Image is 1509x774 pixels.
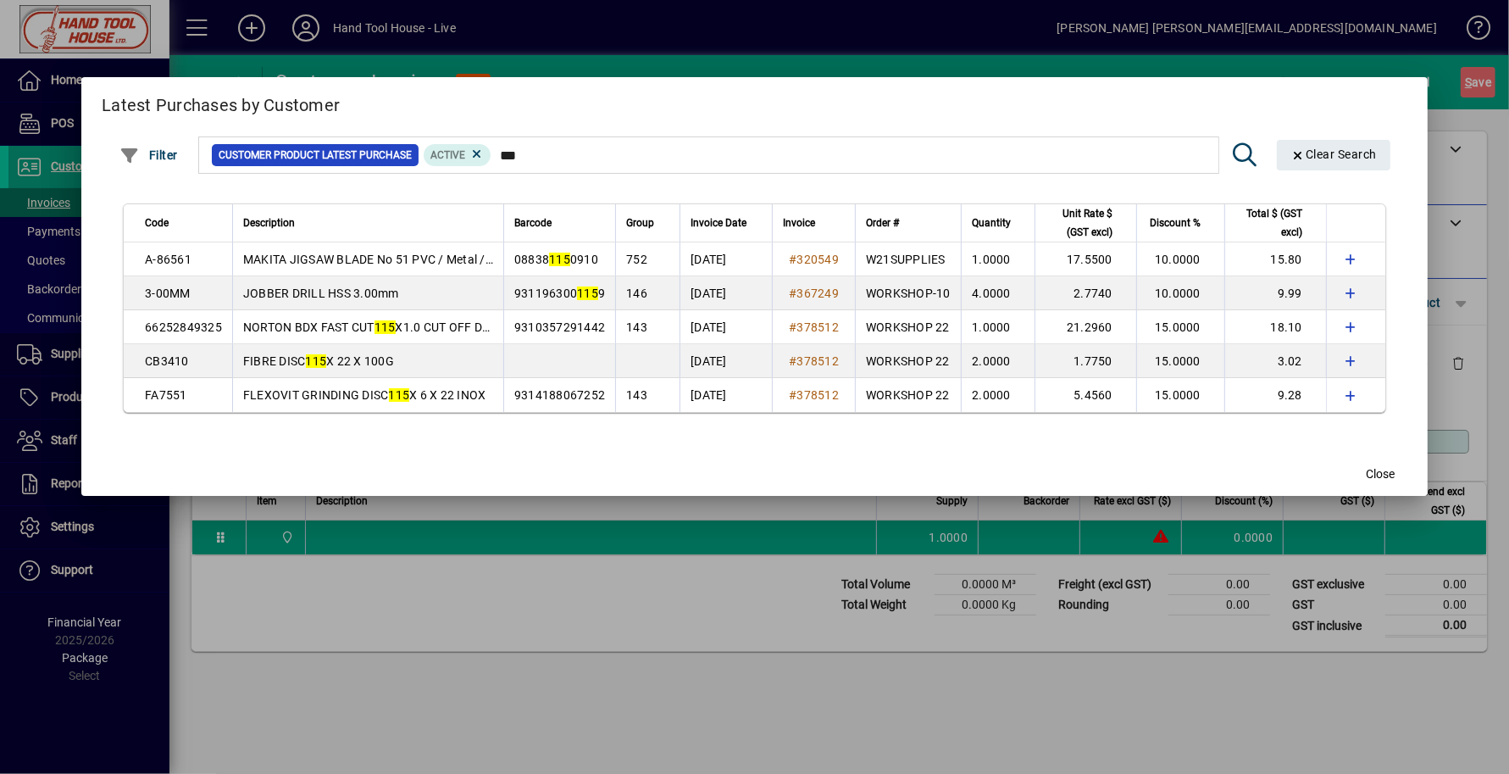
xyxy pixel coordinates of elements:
[243,214,493,232] div: Description
[961,378,1035,412] td: 2.0000
[145,214,169,232] span: Code
[1290,148,1377,161] span: Clear Search
[626,214,654,232] span: Group
[145,388,187,402] span: FA7551
[514,388,605,402] span: 9314188067252
[789,388,796,402] span: #
[797,354,840,368] span: 378512
[389,388,410,402] em: 115
[219,147,412,164] span: Customer Product Latest Purchase
[626,287,647,300] span: 146
[1136,310,1224,344] td: 15.0000
[797,320,840,334] span: 378512
[1224,242,1326,276] td: 15.80
[145,253,191,266] span: A-86561
[783,250,845,269] a: #320549
[626,253,647,266] span: 752
[797,287,840,300] span: 367249
[243,320,533,334] span: NORTON BDX FAST CUT X1.0 CUT OFF DISK 10PC
[866,214,899,232] span: Order #
[1353,459,1407,489] button: Close
[243,388,486,402] span: FLEXOVIT GRINDING DISC X 6 X 22 INOX
[81,77,1428,126] h2: Latest Purchases by Customer
[789,354,796,368] span: #
[1224,276,1326,310] td: 9.99
[1235,204,1318,242] div: Total $ (GST excl)
[1224,310,1326,344] td: 18.10
[972,214,1011,232] span: Quantity
[430,149,465,161] span: Active
[783,386,845,404] a: #378512
[1136,344,1224,378] td: 15.0000
[145,320,222,334] span: 66252849325
[961,276,1035,310] td: 4.0000
[855,242,961,276] td: W21SUPPLIES
[626,320,647,334] span: 143
[691,214,762,232] div: Invoice Date
[972,214,1026,232] div: Quantity
[1136,276,1224,310] td: 10.0000
[680,378,772,412] td: [DATE]
[577,287,598,300] em: 115
[680,242,772,276] td: [DATE]
[855,378,961,412] td: WORKSHOP 22
[797,253,840,266] span: 320549
[243,214,295,232] span: Description
[855,344,961,378] td: WORKSHOP 22
[797,388,840,402] span: 378512
[1366,465,1395,483] span: Close
[1035,378,1136,412] td: 5.4560
[145,214,222,232] div: Code
[1046,204,1112,242] span: Unit Rate $ (GST excl)
[1150,214,1201,232] span: Discount %
[243,354,394,368] span: FIBRE DISC X 22 X 100G
[374,320,396,334] em: 115
[1235,204,1302,242] span: Total $ (GST excl)
[1035,310,1136,344] td: 21.2960
[961,310,1035,344] td: 1.0000
[1224,378,1326,412] td: 9.28
[626,388,647,402] span: 143
[549,253,570,266] em: 115
[866,214,951,232] div: Order #
[243,253,574,266] span: MAKITA JIGSAW BLADE No 51 PVC / Metal / Stainless / Steel
[691,214,746,232] span: Invoice Date
[1035,344,1136,378] td: 1.7750
[1046,204,1128,242] div: Unit Rate $ (GST excl)
[855,276,961,310] td: WORKSHOP-10
[119,148,178,162] span: Filter
[145,287,191,300] span: 3-00MM
[514,214,552,232] span: Barcode
[680,310,772,344] td: [DATE]
[961,344,1035,378] td: 2.0000
[626,214,669,232] div: Group
[1147,214,1216,232] div: Discount %
[243,287,399,300] span: JOBBER DRILL HSS 3.00mm
[783,318,845,337] a: #378512
[514,214,605,232] div: Barcode
[789,287,796,300] span: #
[1224,344,1326,378] td: 3.02
[855,310,961,344] td: WORKSHOP 22
[783,214,845,232] div: Invoice
[1035,276,1136,310] td: 2.7740
[1277,140,1390,170] button: Clear
[514,253,598,266] span: 08838 0910
[789,320,796,334] span: #
[783,284,845,303] a: #367249
[680,344,772,378] td: [DATE]
[145,354,189,368] span: CB3410
[1035,242,1136,276] td: 17.5500
[680,276,772,310] td: [DATE]
[115,140,182,170] button: Filter
[514,320,605,334] span: 9310357291442
[783,214,815,232] span: Invoice
[424,144,491,166] mat-chip: Product Activation Status: Active
[1136,242,1224,276] td: 10.0000
[514,287,605,300] span: 931196300 9
[783,352,845,370] a: #378512
[961,242,1035,276] td: 1.0000
[306,354,327,368] em: 115
[1136,378,1224,412] td: 15.0000
[789,253,796,266] span: #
